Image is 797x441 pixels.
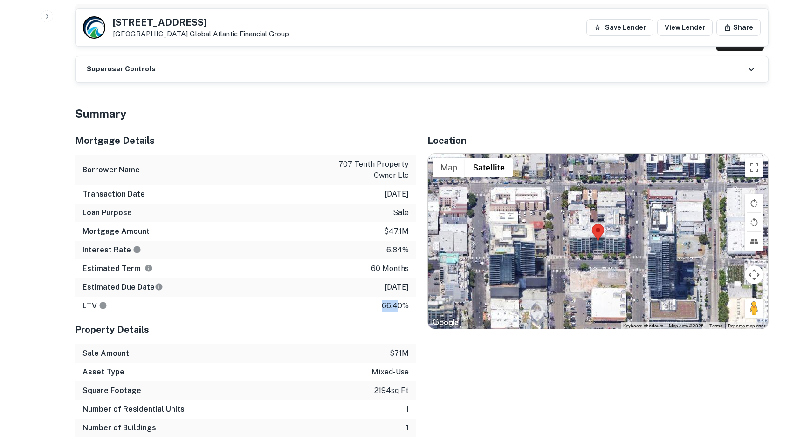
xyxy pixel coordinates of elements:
button: Show street map [433,158,465,177]
h6: Square Footage [82,385,141,396]
h6: Estimated Due Date [82,282,163,293]
button: Keyboard shortcuts [623,323,663,329]
button: Save Lender [586,19,653,36]
h6: Borrower Name [82,164,140,176]
p: [DATE] [385,282,409,293]
button: Rotate map counterclockwise [745,213,763,231]
p: 2194 sq ft [374,385,409,396]
th: Type [280,4,691,30]
h5: Location [427,134,769,148]
h6: Loan Purpose [82,207,132,218]
h6: Mortgage Amount [82,226,150,237]
h6: Superuser Controls [87,64,156,75]
p: $71m [390,348,409,359]
button: Map camera controls [745,265,763,284]
button: Show satellite imagery [465,158,513,177]
a: View Lender [657,19,713,36]
p: 1 [406,422,409,434]
p: 1 [406,404,409,415]
th: Source [206,4,280,30]
p: $47.1m [384,226,409,237]
h6: Asset Type [82,366,124,378]
button: Rotate map clockwise [745,194,763,212]
h6: LTV [82,300,107,312]
img: Google [430,317,461,329]
button: Toggle fullscreen view [745,158,763,177]
span: Map data ©2025 [669,323,704,328]
svg: The interest rates displayed on the website are for informational purposes only and may be report... [133,245,141,254]
th: Name [75,4,206,30]
a: Global Atlantic Financial Group [190,30,289,38]
p: 707 tenth property owner llc [325,159,409,181]
h6: Number of Residential Units [82,404,185,415]
h5: Property Details [75,323,416,337]
a: Report a map error [728,323,765,328]
div: scrollable content [75,4,769,56]
p: mixed-use [371,366,409,378]
p: sale [393,207,409,218]
svg: LTVs displayed on the website are for informational purposes only and may be reported incorrectly... [99,301,107,310]
h6: Number of Buildings [82,422,156,434]
p: 66.40% [382,300,409,312]
h4: Summary [75,105,769,122]
button: Share [716,19,761,36]
p: 60 months [371,263,409,274]
iframe: Chat Widget [750,337,797,381]
h5: Mortgage Details [75,134,416,148]
h6: Sale Amount [82,348,129,359]
svg: Term is based on a standard schedule for this type of loan. [144,264,153,272]
h6: Transaction Date [82,189,145,200]
h5: [STREET_ADDRESS] [113,18,289,27]
a: Open this area in Google Maps (opens a new window) [430,317,461,329]
p: [DATE] [385,189,409,200]
button: Drag Pegman onto the map to open Street View [745,299,763,318]
p: [GEOGRAPHIC_DATA] [113,30,289,38]
h6: Interest Rate [82,244,141,256]
svg: Estimate is based on a standard schedule for this type of loan. [155,283,163,291]
button: Tilt map [745,232,763,251]
p: 6.84% [386,244,409,256]
a: Terms (opens in new tab) [709,323,722,328]
h6: Estimated Term [82,263,153,274]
